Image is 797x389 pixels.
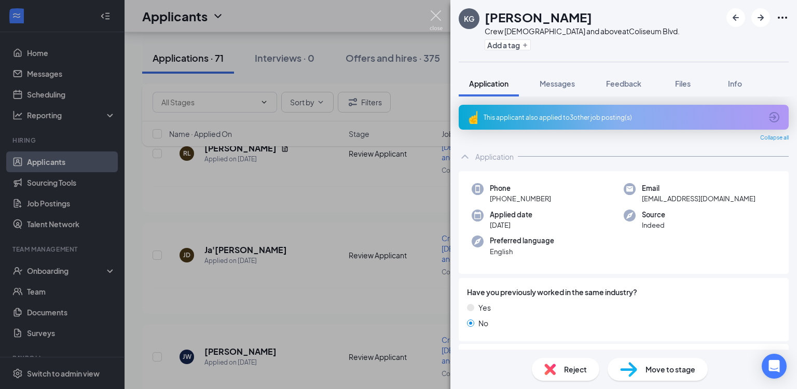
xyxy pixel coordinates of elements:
[642,210,665,220] span: Source
[484,113,762,122] div: This applicant also applied to 3 other job posting(s)
[675,79,691,88] span: Files
[485,8,592,26] h1: [PERSON_NAME]
[642,183,755,193] span: Email
[467,286,637,298] span: Have you previously worked in the same industry?
[490,246,554,257] span: English
[762,354,787,379] div: Open Intercom Messenger
[485,39,531,50] button: PlusAdd a tag
[642,220,665,230] span: Indeed
[490,220,532,230] span: [DATE]
[490,210,532,220] span: Applied date
[522,42,528,48] svg: Plus
[478,317,488,329] span: No
[728,79,742,88] span: Info
[490,183,551,193] span: Phone
[776,11,789,24] svg: Ellipses
[490,235,554,246] span: Preferred language
[768,111,780,123] svg: ArrowCircle
[754,11,767,24] svg: ArrowRight
[478,302,491,313] span: Yes
[760,134,789,142] span: Collapse all
[751,8,770,27] button: ArrowRight
[475,151,514,162] div: Application
[469,79,509,88] span: Application
[642,193,755,204] span: [EMAIL_ADDRESS][DOMAIN_NAME]
[645,364,695,375] span: Move to stage
[540,79,575,88] span: Messages
[726,8,745,27] button: ArrowLeftNew
[490,193,551,204] span: [PHONE_NUMBER]
[730,11,742,24] svg: ArrowLeftNew
[459,150,471,163] svg: ChevronUp
[464,13,474,24] div: KG
[564,364,587,375] span: Reject
[485,26,680,36] div: Crew [DEMOGRAPHIC_DATA] and above at Coliseum Blvd.
[606,79,641,88] span: Feedback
